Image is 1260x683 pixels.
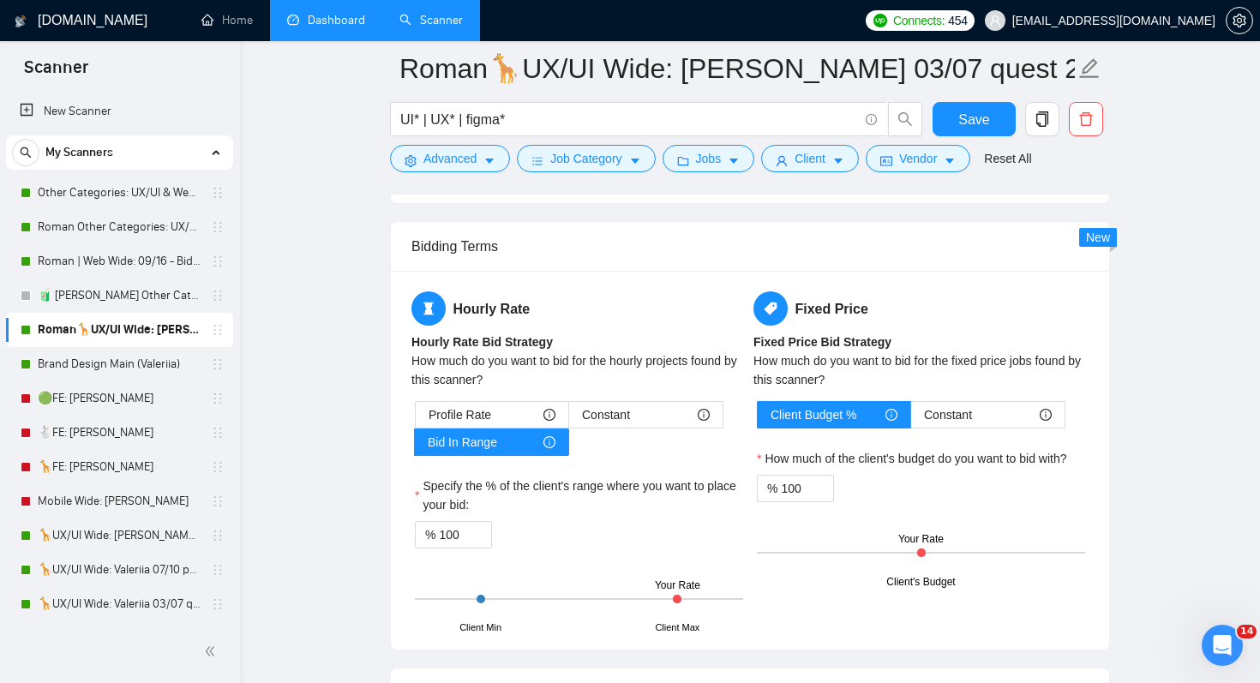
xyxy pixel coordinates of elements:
div: Client's Budget [886,574,955,590]
span: caret-down [832,154,844,167]
input: Specify the % of the client's range where you want to place your bid: [439,522,491,548]
span: holder [211,323,225,337]
span: Bid In Range [428,429,497,455]
span: Client [795,149,825,168]
label: Specify the % of the client's range where you want to place your bid: [415,476,743,514]
button: setting [1226,7,1253,34]
iframe: Intercom live chat [1202,625,1243,666]
a: 🦒UX/UI Wide: Valeriia 07/10 portfolio [38,553,201,587]
span: info-circle [698,409,710,421]
span: search [13,147,39,159]
div: Your Rate [898,531,944,548]
span: Job Category [550,149,621,168]
span: caret-down [629,154,641,167]
div: Client Max [655,620,699,635]
div: How much do you want to bid for the fixed price jobs found by this scanner? [753,351,1089,389]
span: holder [211,392,225,405]
span: folder [677,154,689,167]
b: Hourly Rate Bid Strategy [411,335,553,349]
span: New [1086,231,1110,244]
span: edit [1078,57,1101,80]
span: Connects: [893,11,945,30]
input: Scanner name... [399,47,1075,90]
span: Vendor [899,149,937,168]
a: 🟢FE: [PERSON_NAME] [38,381,201,416]
span: info-circle [885,409,897,421]
a: Roman | Web Wide: 09/16 - Bid in Range [38,244,201,279]
span: setting [405,154,417,167]
div: Client Min [459,620,501,635]
div: Your Rate [655,578,700,594]
button: search [888,102,922,136]
span: hourglass [411,291,446,326]
span: search [889,111,921,127]
span: holder [211,357,225,371]
button: settingAdvancedcaret-down [390,145,510,172]
button: Save [933,102,1016,136]
span: holder [211,255,225,268]
button: copy [1025,102,1059,136]
div: Bidding Terms [411,222,1089,271]
span: Scanner [10,55,102,91]
button: search [12,139,39,166]
span: caret-down [483,154,495,167]
span: Save [958,109,989,130]
span: user [776,154,788,167]
span: holder [211,460,225,474]
h5: Fixed Price [753,291,1089,326]
span: idcard [880,154,892,167]
span: holder [211,289,225,303]
a: Other Categories: UX/UI & Web design Valeriia [38,176,201,210]
span: holder [211,220,225,234]
span: info-circle [1040,409,1052,421]
label: How much of the client's budget do you want to bid with? [757,449,1067,468]
span: delete [1070,111,1102,127]
a: Roman Other Categories: UX/UI & Web design copy [PERSON_NAME] [38,210,201,244]
span: holder [211,186,225,200]
b: Fixed Price Bid Strategy [753,335,891,349]
a: 🧃 [PERSON_NAME] Other Categories 09.12: UX/UI & Web design [38,279,201,313]
li: New Scanner [6,94,233,129]
a: setting [1226,14,1253,27]
a: Mobile Wide: [PERSON_NAME] [38,484,201,518]
span: My Scanners [45,135,113,170]
input: How much of the client's budget do you want to bid with? [781,476,833,501]
span: holder [211,426,225,440]
span: tag [753,291,788,326]
img: logo [15,8,27,35]
span: copy [1026,111,1059,127]
span: holder [211,563,225,577]
span: Client Budget % [771,402,856,428]
span: Advanced [423,149,477,168]
button: folderJobscaret-down [663,145,755,172]
span: holder [211,494,225,508]
span: 14 [1237,625,1257,638]
span: caret-down [944,154,956,167]
span: Jobs [696,149,722,168]
span: 454 [948,11,967,30]
span: Constant [924,402,972,428]
span: info-circle [543,409,555,421]
a: homeHome [201,13,253,27]
span: caret-down [728,154,740,167]
span: setting [1227,14,1252,27]
span: bars [531,154,543,167]
input: Search Freelance Jobs... [400,109,858,130]
span: holder [211,597,225,611]
span: double-left [204,643,221,660]
img: upwork-logo.png [873,14,887,27]
a: 🐇FE: [PERSON_NAME] [38,416,201,450]
span: Profile Rate [429,402,491,428]
button: barsJob Categorycaret-down [517,145,655,172]
a: searchScanner [399,13,463,27]
a: Brand Design Main (Valeriia) [38,347,201,381]
a: 🦒UX/UI Wide: [PERSON_NAME] 03/07 old [38,518,201,553]
span: user [989,15,1001,27]
h5: Hourly Rate [411,291,747,326]
a: Reset All [984,149,1031,168]
div: How much do you want to bid for the hourly projects found by this scanner? [411,351,747,389]
a: Roman🦒UX/UI Wide: [PERSON_NAME] 03/07 quest 22/09 [38,313,201,347]
a: dashboardDashboard [287,13,365,27]
button: delete [1069,102,1103,136]
a: 🦒FE: [PERSON_NAME] [38,450,201,484]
